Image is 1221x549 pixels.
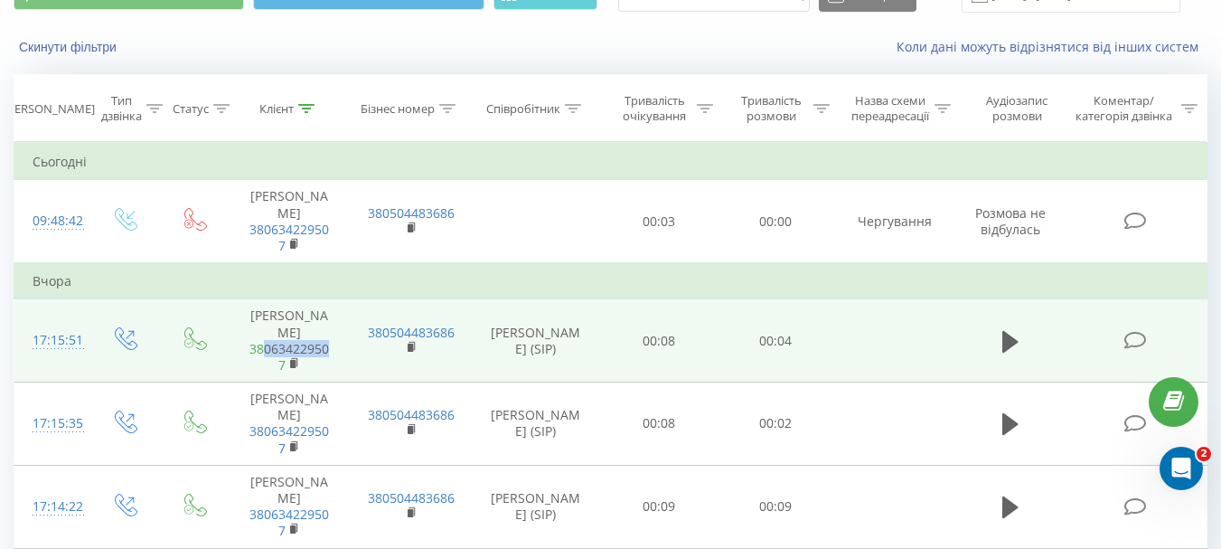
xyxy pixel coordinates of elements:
button: Скинути фільтри [14,39,126,55]
iframe: Intercom live chat [1160,447,1203,490]
div: Аудіозапис розмови [972,93,1063,124]
td: [PERSON_NAME] [229,465,350,548]
td: [PERSON_NAME] (SIP) [471,383,601,466]
div: Тривалість очікування [617,93,692,124]
div: 17:15:35 [33,406,70,441]
a: 380504483686 [368,324,455,341]
td: 00:04 [718,299,834,383]
a: 380504483686 [368,406,455,423]
div: Статус [173,101,209,117]
div: Тривалість розмови [734,93,809,124]
div: Назва схеми переадресації [850,93,930,124]
a: 380634229507 [249,422,329,456]
td: [PERSON_NAME] (SIP) [471,465,601,548]
div: Коментар/категорія дзвінка [1071,93,1177,124]
td: [PERSON_NAME] [229,383,350,466]
div: [PERSON_NAME] [4,101,95,117]
td: [PERSON_NAME] [229,180,350,263]
td: 00:00 [718,180,834,263]
a: 380634229507 [249,340,329,374]
td: [PERSON_NAME] (SIP) [471,299,601,383]
td: 00:02 [718,383,834,466]
div: Співробітник [486,101,560,117]
td: 00:08 [601,299,718,383]
a: 380634229507 [249,506,329,539]
span: 2 [1197,447,1211,461]
a: 380634229507 [249,221,329,254]
td: Чергування [834,180,955,263]
span: Розмова не відбулась [975,204,1046,238]
div: Тип дзвінка [101,93,142,124]
div: 17:14:22 [33,489,70,525]
div: Бізнес номер [361,101,435,117]
td: 00:09 [601,465,718,548]
div: 09:48:42 [33,204,70,239]
td: Сьогодні [14,144,1207,180]
td: [PERSON_NAME] [229,299,350,383]
a: 380504483686 [368,204,455,222]
a: Коли дані можуть відрізнятися вiд інших систем [897,38,1207,55]
div: 17:15:51 [33,323,70,358]
div: Клієнт [259,101,294,117]
td: Вчора [14,263,1207,299]
a: 380504483686 [368,489,455,506]
td: 00:09 [718,465,834,548]
td: 00:08 [601,383,718,466]
td: 00:03 [601,180,718,263]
